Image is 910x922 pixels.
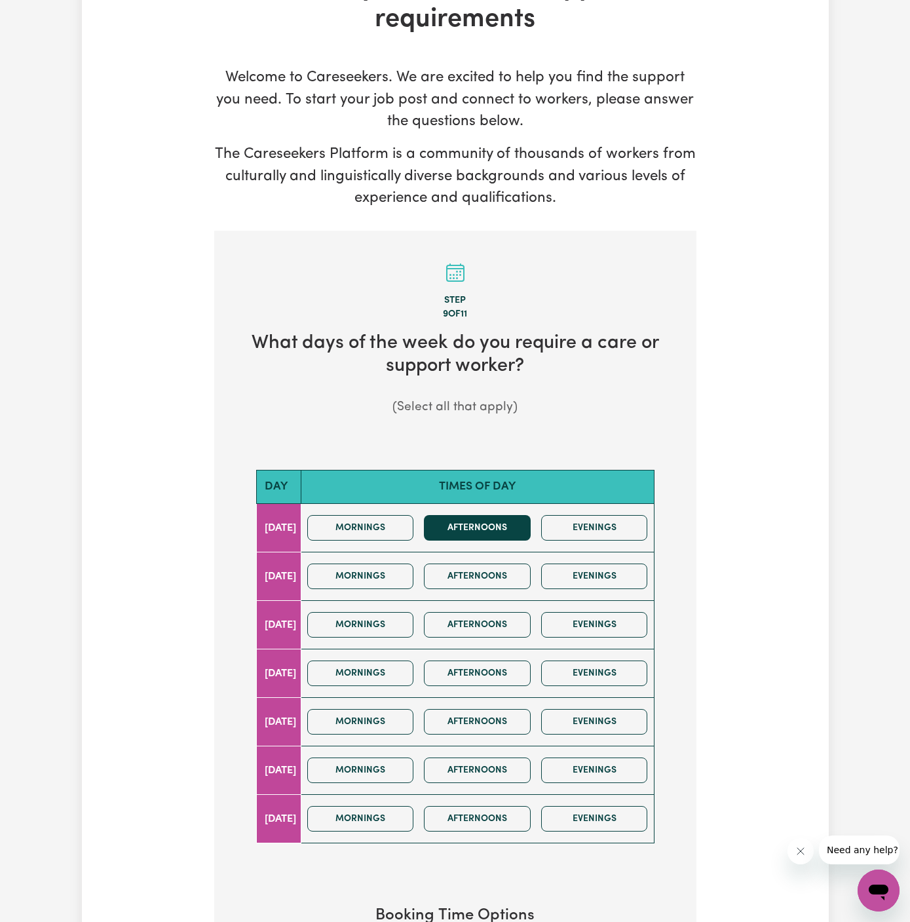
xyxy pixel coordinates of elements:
button: Mornings [307,806,414,832]
p: The Careseekers Platform is a community of thousands of workers from culturally and linguisticall... [214,144,696,210]
button: Evenings [541,612,648,638]
td: [DATE] [256,601,301,649]
div: Step [235,294,675,308]
button: Evenings [541,515,648,541]
button: Evenings [541,806,648,832]
button: Afternoons [424,612,531,638]
button: Afternoons [424,758,531,783]
p: (Select all that apply) [235,398,675,417]
td: [DATE] [256,649,301,698]
iframe: Close message [787,838,814,864]
button: Mornings [307,612,414,638]
button: Afternoons [424,806,531,832]
button: Afternoons [424,661,531,686]
p: Welcome to Careseekers. We are excited to help you find the support you need. To start your job p... [214,67,696,133]
button: Mornings [307,758,414,783]
iframe: Button to launch messaging window [858,870,900,912]
button: Mornings [307,661,414,686]
td: [DATE] [256,795,301,843]
th: Day [256,470,301,503]
button: Afternoons [424,515,531,541]
button: Evenings [541,709,648,735]
button: Evenings [541,661,648,686]
button: Mornings [307,709,414,735]
div: 9 of 11 [235,307,675,322]
td: [DATE] [256,552,301,601]
h2: What days of the week do you require a care or support worker? [235,332,675,377]
td: [DATE] [256,504,301,552]
button: Mornings [307,515,414,541]
th: Times of day [301,470,654,503]
button: Evenings [541,758,648,783]
button: Afternoons [424,564,531,589]
iframe: Message from company [819,836,900,864]
button: Afternoons [424,709,531,735]
td: [DATE] [256,746,301,795]
td: [DATE] [256,698,301,746]
button: Evenings [541,564,648,589]
button: Mornings [307,564,414,589]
